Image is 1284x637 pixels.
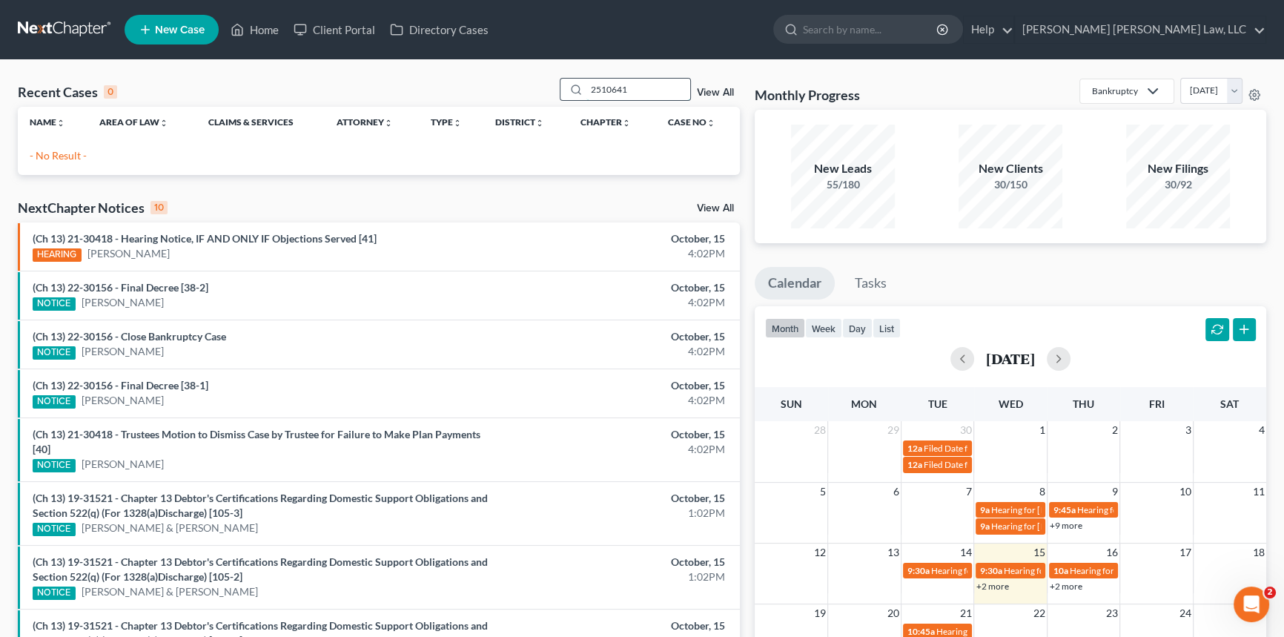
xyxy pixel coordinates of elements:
[104,85,117,99] div: 0
[697,88,734,98] a: View All
[30,148,728,163] p: - No Result -
[765,318,805,338] button: month
[18,83,117,101] div: Recent Cases
[504,378,725,393] div: October, 15
[286,16,383,43] a: Client Portal
[504,393,725,408] div: 4:02PM
[1050,520,1082,531] a: +9 more
[1111,421,1119,439] span: 2
[697,203,734,214] a: View All
[873,318,901,338] button: list
[924,443,1048,454] span: Filed Date for [PERSON_NAME]
[1050,581,1082,592] a: +2 more
[1105,544,1119,561] span: 16
[431,116,462,128] a: Typeunfold_more
[586,79,690,100] input: Search by name...
[886,421,901,439] span: 29
[82,344,164,359] a: [PERSON_NAME]
[1032,604,1047,622] span: 22
[453,119,462,128] i: unfold_more
[1178,544,1193,561] span: 17
[924,459,1048,470] span: Filed Date for [PERSON_NAME]
[927,397,947,410] span: Tue
[535,119,544,128] i: unfold_more
[504,427,725,442] div: October, 15
[1126,177,1230,192] div: 30/92
[155,24,205,36] span: New Case
[504,491,725,506] div: October, 15
[504,570,725,584] div: 1:02PM
[813,544,827,561] span: 12
[964,483,973,501] span: 7
[1015,16,1265,43] a: [PERSON_NAME] [PERSON_NAME] Law, LLC
[1234,587,1269,622] iframe: Intercom live chat
[755,267,835,300] a: Calendar
[980,565,1002,576] span: 9:30a
[150,201,168,214] div: 10
[1251,544,1266,561] span: 18
[1111,483,1119,501] span: 9
[976,581,1009,592] a: +2 more
[33,555,488,583] a: (Ch 13) 19-31521 - Chapter 13 Debtor's Certifications Regarding Domestic Support Obligations and ...
[1178,483,1193,501] span: 10
[82,393,164,408] a: [PERSON_NAME]
[818,483,827,501] span: 5
[813,421,827,439] span: 28
[841,267,900,300] a: Tasks
[82,521,258,535] a: [PERSON_NAME] & [PERSON_NAME]
[1038,483,1047,501] span: 8
[383,16,496,43] a: Directory Cases
[959,177,1062,192] div: 30/150
[504,295,725,310] div: 4:02PM
[30,116,65,128] a: Nameunfold_more
[1092,85,1138,97] div: Bankruptcy
[82,295,164,310] a: [PERSON_NAME]
[803,16,939,43] input: Search by name...
[791,160,895,177] div: New Leads
[33,232,377,245] a: (Ch 13) 21-30418 - Hearing Notice, IF AND ONLY IF Objections Served [41]
[33,281,208,294] a: (Ch 13) 22-30156 - Final Decree [38-2]
[892,483,901,501] span: 6
[1264,587,1276,598] span: 2
[980,504,990,515] span: 9a
[504,555,725,570] div: October, 15
[33,587,76,600] div: NOTICE
[907,443,922,454] span: 12a
[959,421,973,439] span: 30
[1070,565,1185,576] span: Hearing for [PERSON_NAME]
[805,318,842,338] button: week
[959,160,1062,177] div: New Clients
[907,626,935,637] span: 10:45a
[1032,544,1047,561] span: 15
[580,116,631,128] a: Chapterunfold_more
[980,521,990,532] span: 9a
[936,626,1052,637] span: Hearing for [PERSON_NAME]
[1257,421,1266,439] span: 4
[33,523,76,536] div: NOTICE
[56,119,65,128] i: unfold_more
[959,544,973,561] span: 14
[791,177,895,192] div: 55/180
[1073,397,1094,410] span: Thu
[504,329,725,344] div: October, 15
[907,565,930,576] span: 9:30a
[384,119,393,128] i: unfold_more
[33,492,488,519] a: (Ch 13) 19-31521 - Chapter 13 Debtor's Certifications Regarding Domestic Support Obligations and ...
[504,442,725,457] div: 4:02PM
[495,116,544,128] a: Districtunfold_more
[668,116,715,128] a: Case Nounfold_more
[706,119,715,128] i: unfold_more
[504,246,725,261] div: 4:02PM
[1105,604,1119,622] span: 23
[87,246,170,261] a: [PERSON_NAME]
[1220,397,1239,410] span: Sat
[886,604,901,622] span: 20
[504,618,725,633] div: October, 15
[159,119,168,128] i: unfold_more
[991,521,1107,532] span: Hearing for [PERSON_NAME]
[337,116,393,128] a: Attorneyunfold_more
[1077,504,1193,515] span: Hearing for [PERSON_NAME]
[1038,421,1047,439] span: 1
[907,459,922,470] span: 12a
[504,506,725,521] div: 1:02PM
